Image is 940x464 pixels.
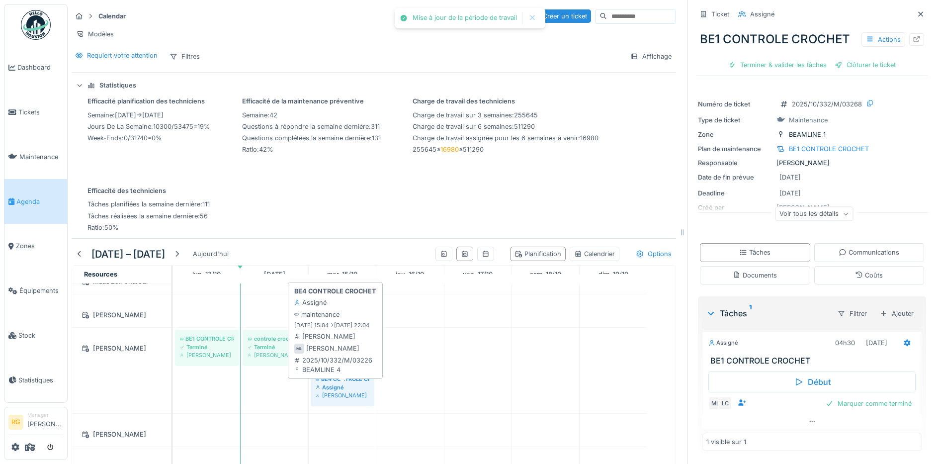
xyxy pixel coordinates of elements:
div: Efficacité des techniciens [87,186,210,195]
a: Tickets [4,90,67,135]
span: Tickets [18,107,63,117]
span: Agenda [16,197,63,206]
div: 04h30 [835,338,855,348]
div: Requiert votre attention [87,51,158,60]
a: RG Manager[PERSON_NAME] [8,411,63,435]
div: : [DATE] → [DATE] [87,110,210,120]
div: Maintenance [789,115,828,125]
div: [PERSON_NAME] [698,158,926,168]
div: 2025/10/332/M/03268 [792,99,862,109]
div: [PERSON_NAME] [294,332,355,341]
div: Assigné [750,9,774,19]
div: Ajouter [875,306,918,321]
div: Date de fin prévue [698,173,772,182]
div: maintenance [294,310,340,319]
span: semaine [242,111,267,119]
div: Tâches [739,248,770,257]
div: BEAMLINE 4 [294,365,372,374]
div: : 50 % [87,223,210,232]
a: 17 octobre 2025 [460,268,495,281]
div: Clôturer le ticket [831,58,900,72]
div: : 42 [242,110,381,120]
div: Modèles [72,27,118,41]
div: Voir tous les détails [775,207,853,221]
li: RG [8,415,23,430]
summary: Statistiques [72,77,676,95]
span: Statistiques [18,375,63,385]
div: ML [708,396,722,410]
div: : 111 [87,199,210,209]
a: Agenda [4,179,67,224]
div: Aujourd'hui [189,247,233,261]
div: [DATE] [779,173,801,182]
div: Efficacité de la maintenance préventive [242,96,381,106]
sup: 1 [749,307,752,319]
div: [PERSON_NAME] [78,309,165,321]
div: Type de ticket [698,115,772,125]
div: Responsable [698,158,772,168]
div: [DATE] [779,188,801,198]
div: Ticket [711,9,729,19]
a: 16 octobre 2025 [393,268,427,281]
span: Ratio [87,224,102,231]
a: 19 octobre 2025 [596,268,631,281]
h3: BE1 CONTROLE CROCHET [710,356,918,366]
div: [PERSON_NAME] [306,344,359,353]
div: : 56 [87,211,210,221]
span: Équipements [19,286,63,295]
a: 15 octobre 2025 [325,268,360,281]
div: Planification [514,249,561,259]
div: ML [294,344,304,354]
div: BE1 CONTROLE CROCHET [180,335,234,343]
a: Dashboard [4,45,67,90]
div: Terminer & valider les tâches [724,58,831,72]
div: Communications [839,248,899,257]
div: [PERSON_NAME] [78,342,165,355]
small: [DATE] 15:04 -> [DATE] 22:04 [294,321,369,330]
div: 2025/10/332/M/03226 [294,356,372,365]
div: Zone [698,130,772,139]
div: Plan de maintenance [698,144,772,154]
a: 13 octobre 2025 [190,268,223,281]
a: 14 octobre 2025 [261,268,288,281]
div: Documents [733,271,777,280]
div: BE1 CONTROLE CROCHET [789,144,869,154]
div: Charge de travail des techniciens [413,96,598,106]
div: controle crocher [248,335,302,343]
div: 1 visible sur 1 [706,437,746,447]
div: Assigné [316,383,369,391]
img: Badge_color-CXgf-gQk.svg [21,10,51,40]
span: Tâches réalisées la semaine dernière [87,212,198,220]
div: : 311 [242,122,381,131]
span: Resources [84,271,117,278]
span: Charge de travail sur 6 semaines [413,123,512,130]
a: Maintenance [4,135,67,180]
div: : 511290 [413,122,598,131]
div: Assigné [708,339,738,347]
div: Manager [27,411,63,419]
div: Deadline [698,188,772,198]
div: Tâches [706,307,829,319]
span: Charge de travail sur 3 semaines [413,111,512,119]
div: : 131 [242,133,381,143]
span: Questions à répondre la semaine dernière [242,123,369,130]
a: Stock [4,313,67,358]
div: : 0 / 31740 = 0 % [87,133,210,143]
div: 255645 ≤ ≤ 511290 [413,145,598,154]
strong: BE4 CONTROLE CROCHET [294,286,376,296]
div: Affichage [626,49,676,64]
div: [PERSON_NAME] [248,351,302,359]
div: Début [708,371,916,392]
a: Statistiques [4,358,67,402]
div: Calendrier [574,249,615,259]
div: : 16980 [413,133,598,143]
span: semaine [87,111,113,119]
div: BEAMLINE 1 [789,130,826,139]
a: Équipements [4,269,67,313]
div: Assigné [294,298,327,307]
h5: [DATE] – [DATE] [91,248,165,260]
div: [DATE] [866,338,887,348]
span: jours de la semaine [87,123,151,130]
div: Statistiques [99,81,136,90]
a: 18 octobre 2025 [527,268,564,281]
